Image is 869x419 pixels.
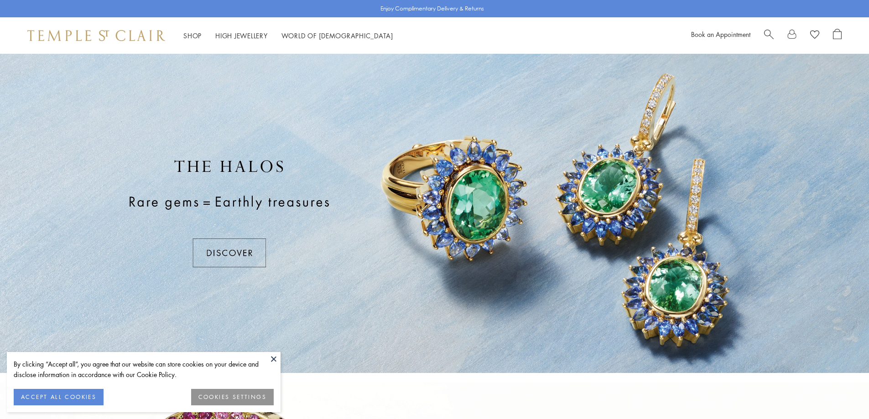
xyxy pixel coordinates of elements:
a: Book an Appointment [691,30,750,39]
nav: Main navigation [183,30,393,41]
button: COOKIES SETTINGS [191,389,274,405]
a: World of [DEMOGRAPHIC_DATA]World of [DEMOGRAPHIC_DATA] [281,31,393,40]
a: High JewelleryHigh Jewellery [215,31,268,40]
a: ShopShop [183,31,202,40]
a: Open Shopping Bag [833,29,842,42]
p: Enjoy Complimentary Delivery & Returns [380,4,484,13]
img: Temple St. Clair [27,30,165,41]
button: ACCEPT ALL COOKIES [14,389,104,405]
div: By clicking “Accept all”, you agree that our website can store cookies on your device and disclos... [14,359,274,380]
a: View Wishlist [810,29,819,42]
a: Search [764,29,774,42]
